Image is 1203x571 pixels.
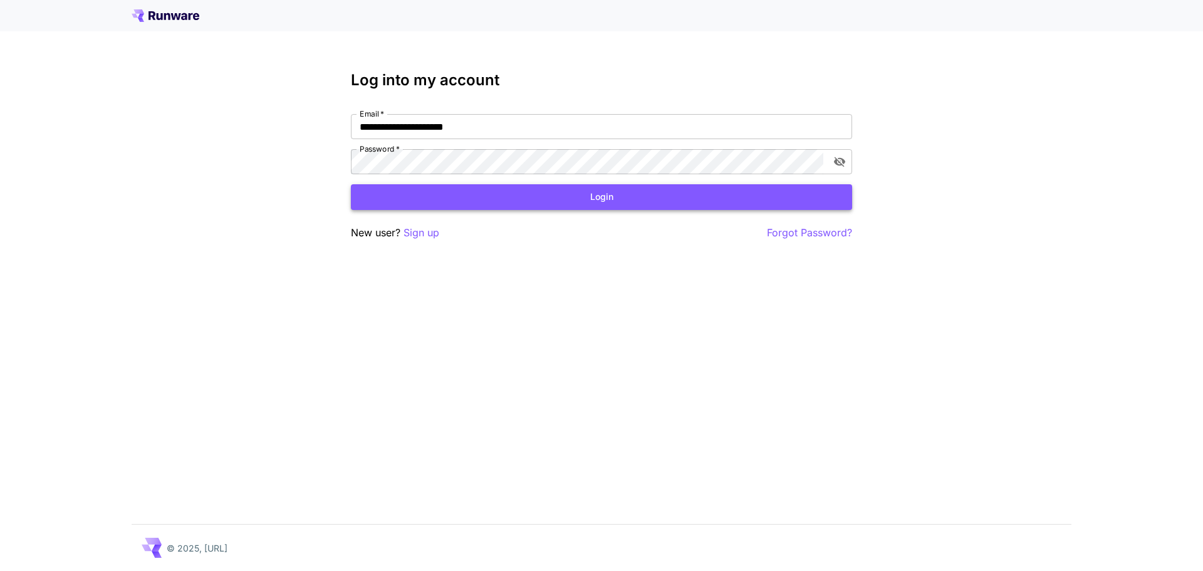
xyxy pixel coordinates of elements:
[404,225,439,241] button: Sign up
[351,71,852,89] h3: Log into my account
[360,108,384,119] label: Email
[351,184,852,210] button: Login
[360,144,400,154] label: Password
[828,150,851,173] button: toggle password visibility
[167,542,227,555] p: © 2025, [URL]
[767,225,852,241] button: Forgot Password?
[351,225,439,241] p: New user?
